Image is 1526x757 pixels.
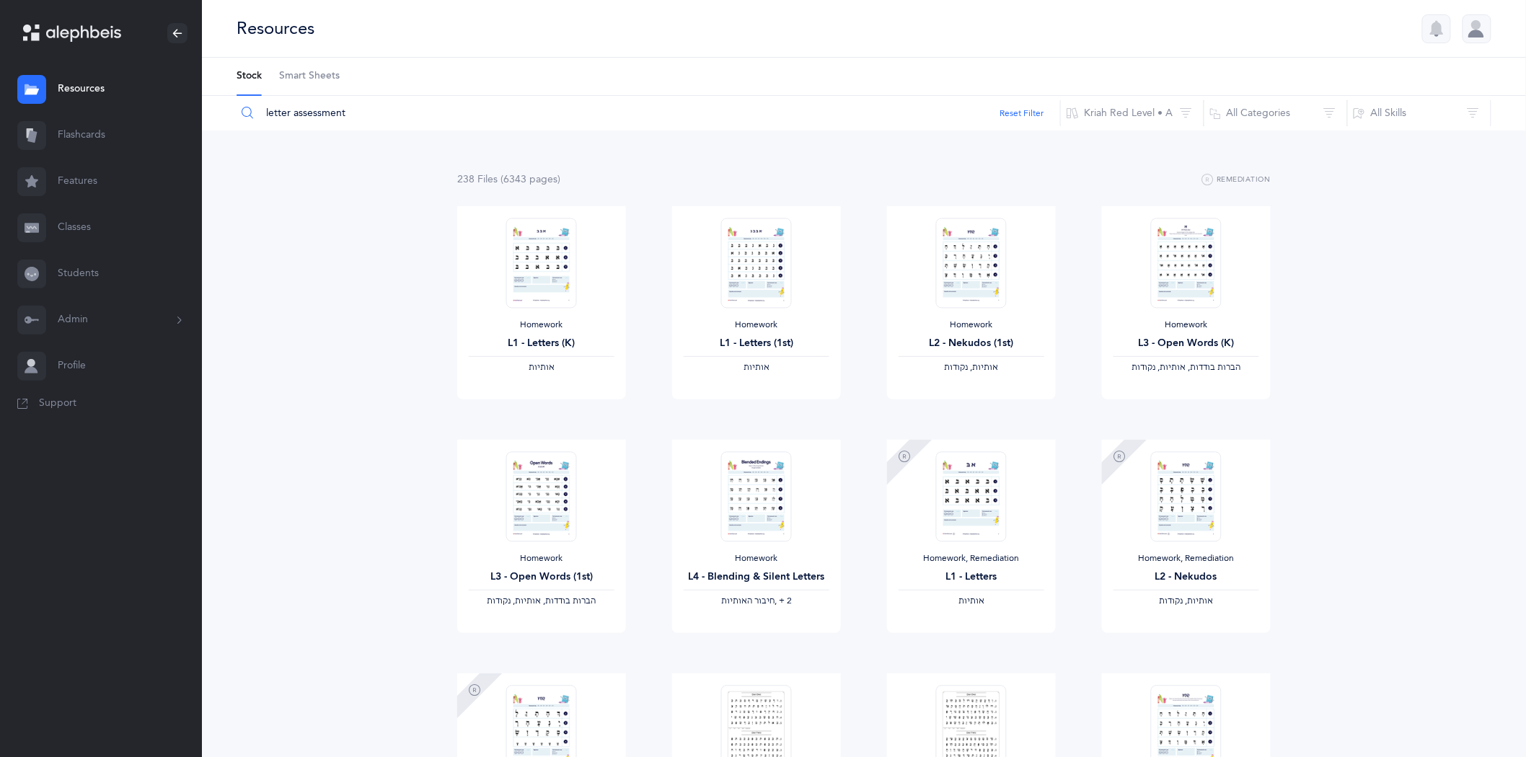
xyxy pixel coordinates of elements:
div: L4 - Blending & Silent Letters [684,570,829,585]
button: All Categories [1204,96,1348,130]
img: Homework_L1_Letters_O_Red_EN_thumbnail_1731215195.png [721,218,792,308]
button: Remediation [1202,172,1271,189]
div: Homework, Remediation [899,553,1044,565]
span: s [553,174,557,185]
span: ‫אותיות, נקודות‬ [1160,596,1214,606]
iframe: Drift Widget Chat Controller [1454,685,1509,740]
div: L2 - Nekudos (1st) [899,336,1044,351]
span: ‫הברות בודדות, אותיות, נקודות‬ [488,596,596,606]
img: RemediationHomework-L1-Letters-K_2_EN_thumbnail_1724623926.png [936,451,1007,541]
span: ‫אותיות‬ [958,596,984,606]
button: All Skills [1347,96,1491,130]
button: Reset Filter [1000,107,1044,120]
img: Homework_L3_OpenWords_R_EN_thumbnail_1731229486.png [1151,218,1222,308]
div: L3 - Open Words (K) [1113,336,1259,351]
img: Homework_L2_Nekudos_R_EN_1_thumbnail_1731617499.png [936,218,1007,308]
img: RemediationHomework-L2-Nekudos-K_EN_thumbnail_1724296785.png [1151,451,1222,541]
img: Homework_L3_OpenWords_O_Red_EN_thumbnail_1731217670.png [506,451,577,541]
div: Homework [684,319,829,331]
img: Homework_L4_BlendingAndSilentLetters_R_EN_thumbnail_1731217887.png [721,451,792,541]
div: Homework, Remediation [1113,553,1259,565]
span: s [493,174,498,185]
div: Homework [1113,319,1259,331]
span: (6343 page ) [500,174,560,185]
div: Homework [899,319,1044,331]
button: Kriah Red Level • A [1060,96,1204,130]
span: ‫אותיות, נקודות‬ [945,362,999,372]
span: ‫אותיות‬ [529,362,555,372]
span: ‫אותיות‬ [744,362,769,372]
div: Homework [684,553,829,565]
div: L3 - Open Words (1st) [469,570,614,585]
span: 238 File [457,174,498,185]
input: Search Resources [236,96,1061,130]
span: Smart Sheets [279,69,340,84]
div: ‪, + 2‬ [684,596,829,607]
span: ‫הברות בודדות, אותיות, נקודות‬ [1132,362,1241,372]
div: Homework [469,319,614,331]
div: L1 - Letters [899,570,1044,585]
div: L1 - Letters (1st) [684,336,829,351]
div: Resources [237,17,314,40]
span: ‫חיבור האותיות‬ [721,596,775,606]
div: L1 - Letters (K) [469,336,614,351]
img: Homework_L1_Letters_R_EN_thumbnail_1731214661.png [506,218,577,308]
div: Homework [469,553,614,565]
span: Support [39,397,76,411]
div: L2 - Nekudos [1113,570,1259,585]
